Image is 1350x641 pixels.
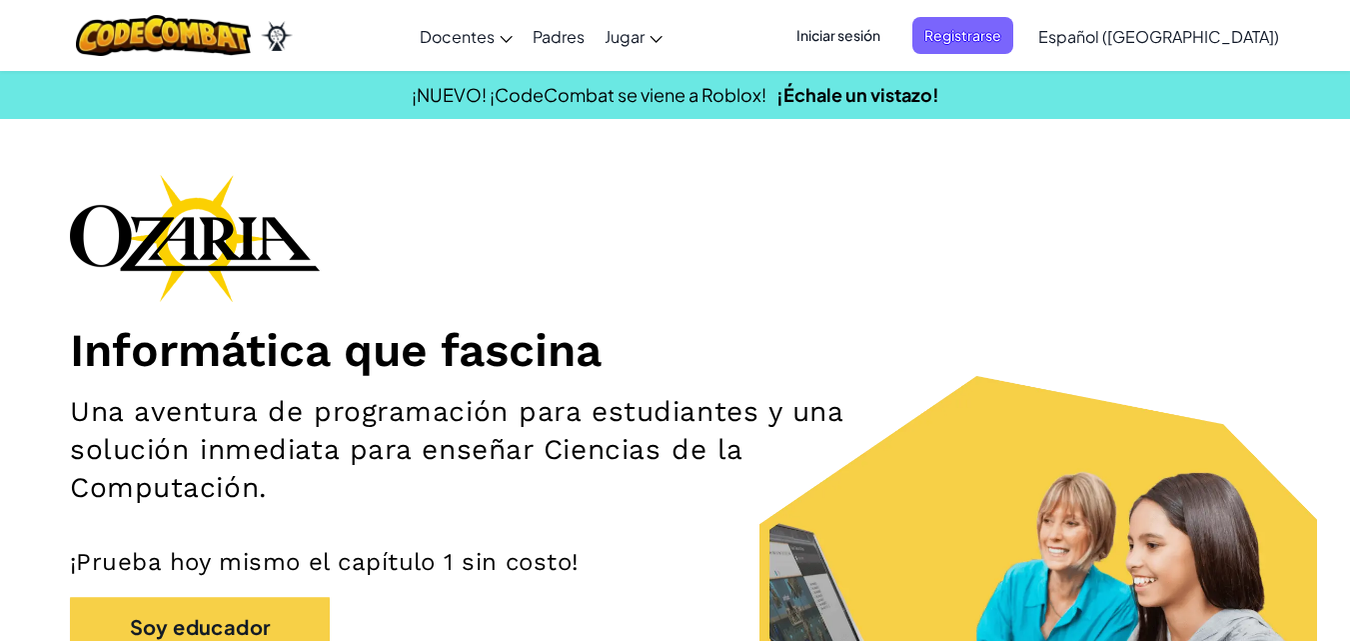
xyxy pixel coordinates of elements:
span: Español ([GEOGRAPHIC_DATA]) [1038,26,1279,47]
span: ¡NUEVO! ¡CodeCombat se viene a Roblox! [412,83,766,106]
img: Ozaria branding logo [70,174,320,302]
a: Docentes [410,9,523,63]
h2: Una aventura de programación para estudiantes y una solución inmediata para enseñar Ciencias de l... [70,393,880,507]
img: CodeCombat logo [76,15,251,56]
a: Español ([GEOGRAPHIC_DATA]) [1028,9,1289,63]
h1: Informática que fascina [70,322,1280,378]
span: Jugar [605,26,645,47]
button: Registrarse [912,17,1013,54]
p: ¡Prueba hoy mismo el capítulo 1 sin costo! [70,547,1280,577]
a: Padres [523,9,595,63]
a: Jugar [595,9,673,63]
a: ¡Échale un vistazo! [776,83,939,106]
img: Ozaria [261,21,293,51]
button: Iniciar sesión [784,17,892,54]
span: Docentes [420,26,495,47]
